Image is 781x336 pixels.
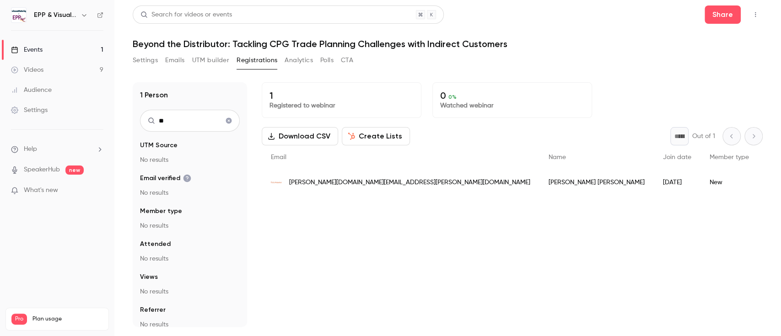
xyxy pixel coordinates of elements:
p: Out of 1 [692,132,715,141]
button: Share [705,5,741,24]
span: Join date [663,154,691,160]
span: UTM Source [140,141,178,150]
span: new [65,165,84,175]
button: UTM builder [192,53,229,68]
div: Audience [11,85,52,95]
button: Create Lists [342,127,410,145]
span: Email [271,154,286,160]
button: Clear search [221,113,236,128]
p: 0 [440,90,584,101]
button: Analytics [285,53,313,68]
span: Member type [710,154,749,160]
section: facet-groups [140,141,240,329]
p: No results [140,254,240,263]
p: No results [140,188,240,197]
h6: EPP & Visualfabriq [34,11,77,20]
p: Registered to webinar [269,101,414,110]
div: New [700,170,758,195]
img: futurmaster.com [271,177,282,188]
button: Download CSV [262,127,338,145]
span: Pro [11,314,27,325]
div: [PERSON_NAME] [PERSON_NAME] [539,170,654,195]
h1: Beyond the Distributor: Tackling CPG Trade Planning Challenges with Indirect Customers [133,38,763,49]
span: 0 % [448,94,457,100]
div: Search for videos or events [140,10,232,20]
p: Watched webinar [440,101,584,110]
div: [DATE] [654,170,700,195]
p: No results [140,320,240,329]
span: What's new [24,186,58,195]
button: CTA [341,53,353,68]
button: Emails [165,53,184,68]
div: Events [11,45,43,54]
img: EPP & Visualfabriq [11,8,26,22]
span: Email verified [140,174,191,183]
span: Name [549,154,566,160]
button: Polls [320,53,334,68]
h1: 1 Person [140,90,168,101]
span: Member type [140,207,182,216]
div: Settings [11,106,48,115]
li: help-dropdown-opener [11,144,103,154]
p: No results [140,221,240,230]
div: Videos [11,65,43,75]
p: No results [140,287,240,296]
span: Help [24,144,37,154]
a: SpeakerHub [24,165,60,175]
button: Registrations [237,53,277,68]
p: 1 [269,90,414,101]
iframe: Noticeable Trigger [92,187,103,195]
span: Attended [140,240,171,249]
span: Referrer [140,305,166,315]
span: Views [140,272,158,282]
span: [PERSON_NAME][DOMAIN_NAME][EMAIL_ADDRESS][PERSON_NAME][DOMAIN_NAME] [289,178,530,187]
span: Plan usage [32,315,103,323]
button: Settings [133,53,158,68]
p: No results [140,155,240,165]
